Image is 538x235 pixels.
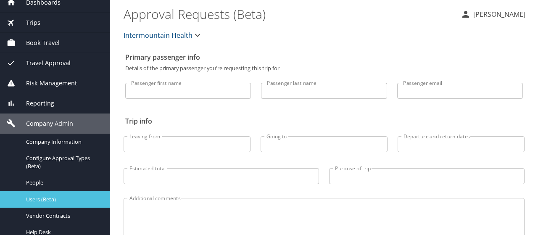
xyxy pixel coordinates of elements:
h2: Primary passenger info [125,50,523,64]
h1: Approval Requests (Beta) [124,1,454,27]
span: People [26,179,100,187]
p: Details of the primary passenger you're requesting this trip for [125,66,523,71]
button: [PERSON_NAME] [457,7,529,22]
span: Trips [16,18,40,27]
span: Configure Approval Types (Beta) [26,154,100,170]
span: Reporting [16,99,54,108]
span: Risk Management [16,79,77,88]
p: [PERSON_NAME] [471,9,525,19]
h2: Trip info [125,114,523,128]
span: Book Travel [16,38,60,48]
span: Vendor Contracts [26,212,100,220]
span: Travel Approval [16,58,71,68]
span: Intermountain Health [124,29,193,41]
button: Intermountain Health [120,27,206,44]
span: Company Information [26,138,100,146]
span: Users (Beta) [26,195,100,203]
span: Company Admin [16,119,73,128]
